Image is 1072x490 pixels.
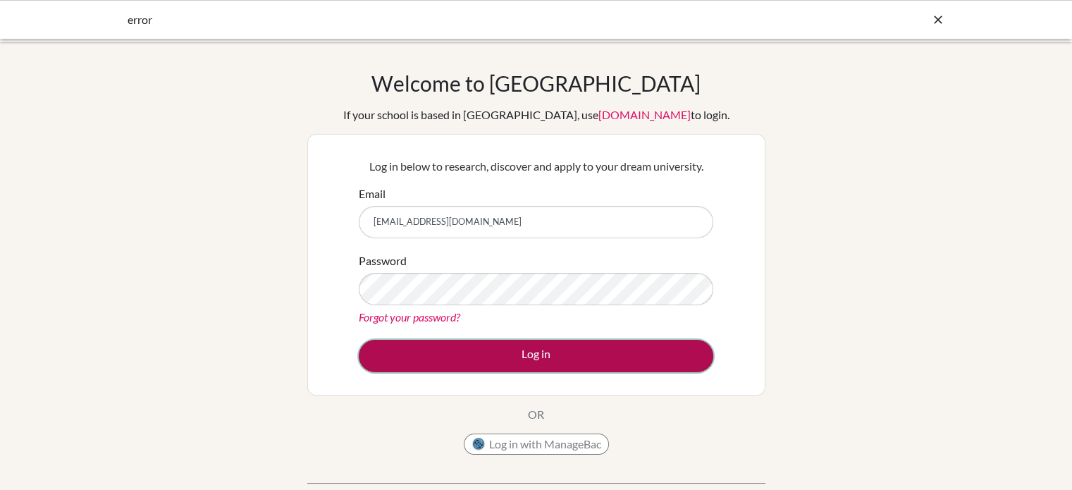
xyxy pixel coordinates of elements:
h1: Welcome to [GEOGRAPHIC_DATA] [371,71,701,96]
label: Password [359,252,407,269]
label: Email [359,185,386,202]
p: Log in below to research, discover and apply to your dream university. [359,158,713,175]
div: error [128,11,734,28]
a: [DOMAIN_NAME] [598,108,691,121]
button: Log in [359,340,713,372]
button: Log in with ManageBac [464,434,609,455]
p: OR [528,406,544,423]
div: If your school is based in [GEOGRAPHIC_DATA], use to login. [343,106,729,123]
a: Forgot your password? [359,310,460,324]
